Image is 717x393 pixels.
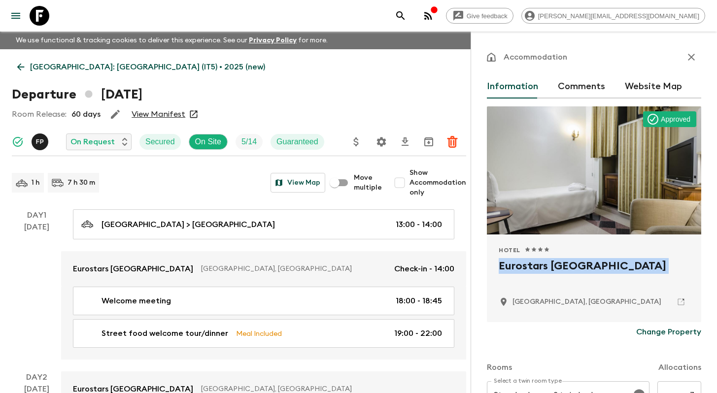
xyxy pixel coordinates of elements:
[394,327,442,339] p: 19:00 - 22:00
[145,136,175,148] p: Secured
[625,75,682,98] button: Website Map
[487,361,512,373] p: Rooms
[512,297,661,307] p: Palermo, Italy
[372,132,391,152] button: Settings
[132,109,185,119] a: View Manifest
[276,136,318,148] p: Guaranteed
[32,136,50,144] span: Federico Poletti
[12,85,142,104] h1: Departure [DATE]
[70,136,115,148] p: On Request
[12,32,332,49] p: We use functional & tracking cookies to deliver this experience. See our for more.
[32,178,40,188] p: 1 h
[391,6,410,26] button: search adventures
[32,133,50,150] button: FP
[504,51,567,63] p: Accommodation
[12,136,24,148] svg: Synced Successfully
[499,258,689,290] h2: Eurostars [GEOGRAPHIC_DATA]
[102,219,275,230] p: [GEOGRAPHIC_DATA] > [GEOGRAPHIC_DATA]
[73,263,193,275] p: Eurostars [GEOGRAPHIC_DATA]
[12,371,61,383] p: Day 2
[195,136,221,148] p: On Site
[396,219,442,230] p: 13:00 - 14:00
[394,263,454,275] p: Check-in - 14:00
[201,264,386,274] p: [GEOGRAPHIC_DATA], [GEOGRAPHIC_DATA]
[73,209,454,239] a: [GEOGRAPHIC_DATA] > [GEOGRAPHIC_DATA]13:00 - 14:00
[494,377,562,385] label: Select a twin room type
[73,319,454,348] a: Street food welcome tour/dinnerMeal Included19:00 - 22:00
[487,106,701,234] div: Photo of Eurostars Centrale Palace
[419,132,439,152] button: Archive (Completed, Cancelled or Unsynced Departures only)
[446,8,513,24] a: Give feedback
[61,251,466,287] a: Eurostars [GEOGRAPHIC_DATA][GEOGRAPHIC_DATA], [GEOGRAPHIC_DATA]Check-in - 14:00
[558,75,605,98] button: Comments
[139,134,181,150] div: Secured
[73,287,454,315] a: Welcome meeting18:00 - 18:45
[395,132,415,152] button: Download CSV
[12,209,61,221] p: Day 1
[249,37,297,44] a: Privacy Policy
[102,295,171,307] p: Welcome meeting
[6,6,26,26] button: menu
[36,138,44,146] p: F P
[71,108,101,120] p: 60 days
[499,246,520,254] span: Hotel
[533,12,705,20] span: [PERSON_NAME][EMAIL_ADDRESS][DOMAIN_NAME]
[443,132,462,152] button: Delete
[68,178,95,188] p: 7 h 30 m
[487,75,538,98] button: Information
[461,12,513,20] span: Give feedback
[12,108,67,120] p: Room Release:
[636,326,701,338] p: Change Property
[236,134,263,150] div: Trip Fill
[12,57,271,77] a: [GEOGRAPHIC_DATA]: [GEOGRAPHIC_DATA] (IT5) • 2025 (new)
[102,327,228,339] p: Street food welcome tour/dinner
[271,173,325,193] button: View Map
[346,132,366,152] button: Update Price, Early Bird Discount and Costs
[354,173,382,193] span: Move multiple
[658,361,701,373] p: Allocations
[410,168,466,197] span: Show Accommodation only
[189,134,228,150] div: On Site
[396,295,442,307] p: 18:00 - 18:45
[521,8,705,24] div: [PERSON_NAME][EMAIL_ADDRESS][DOMAIN_NAME]
[241,136,257,148] p: 5 / 14
[24,221,49,360] div: [DATE]
[661,114,690,124] p: Approved
[636,322,701,342] button: Change Property
[30,61,265,73] p: [GEOGRAPHIC_DATA]: [GEOGRAPHIC_DATA] (IT5) • 2025 (new)
[236,328,282,339] p: Meal Included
